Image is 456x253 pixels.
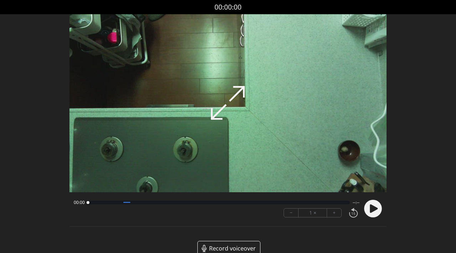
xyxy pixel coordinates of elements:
[299,209,327,217] div: 1 ×
[209,244,256,253] span: Record voiceover
[214,2,242,12] a: 00:00:00
[327,209,341,217] button: +
[284,209,299,217] button: −
[353,200,359,205] span: --:--
[74,200,85,205] span: 00:00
